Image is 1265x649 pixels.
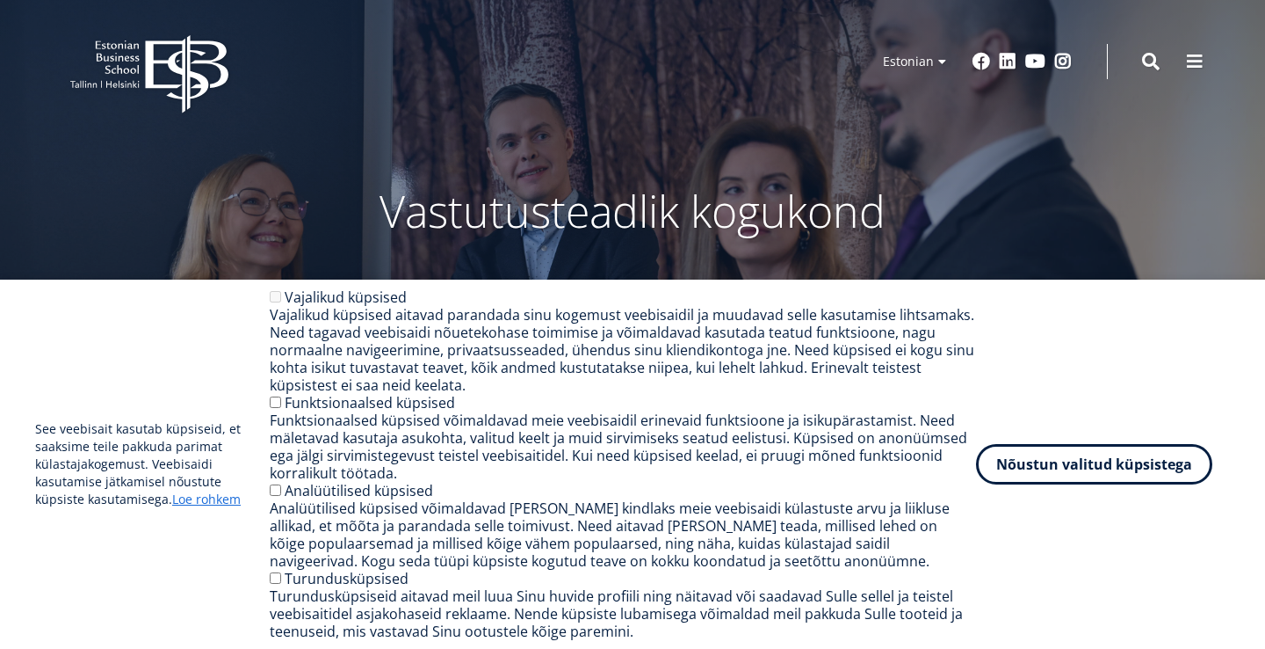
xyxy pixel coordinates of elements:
[270,306,976,394] div: Vajalikud küpsised aitavad parandada sinu kogemust veebisaidil ja muudavad selle kasutamise lihts...
[285,393,455,412] label: Funktsionaalsed küpsised
[285,481,433,500] label: Analüütilised küpsised
[999,53,1016,70] a: Linkedin
[285,569,408,588] label: Turundusküpsised
[270,500,976,570] div: Analüütilised küpsised võimaldavad [PERSON_NAME] kindlaks meie veebisaidi külastuste arvu ja liik...
[1025,53,1045,70] a: Youtube
[172,491,241,508] a: Loe rohkem
[285,288,407,307] label: Vajalikud küpsised
[976,444,1212,485] button: Nõustun valitud küpsistega
[167,185,1098,237] p: Vastutusteadlik kogukond
[270,412,976,482] div: Funktsionaalsed küpsised võimaldavad meie veebisaidil erinevaid funktsioone ja isikupärastamist. ...
[270,587,976,640] div: Turundusküpsiseid aitavad meil luua Sinu huvide profiili ning näitavad või saadavad Sulle sellel ...
[972,53,990,70] a: Facebook
[35,420,270,508] p: See veebisait kasutab küpsiseid, et saaksime teile pakkuda parimat külastajakogemust. Veebisaidi ...
[1054,53,1072,70] a: Instagram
